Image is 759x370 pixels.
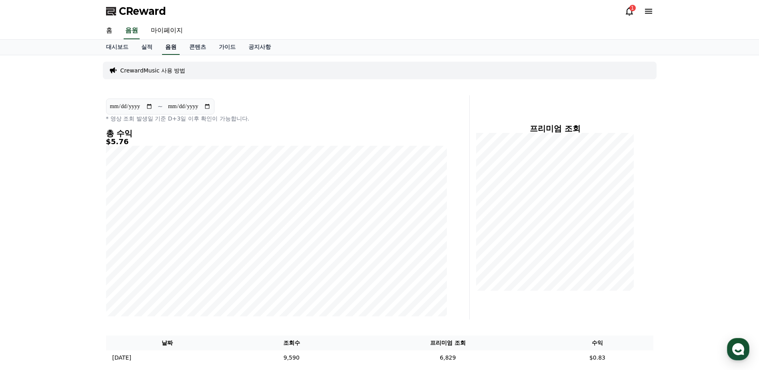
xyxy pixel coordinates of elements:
td: 9,590 [229,350,354,365]
a: 홈 [2,254,53,274]
h4: 프리미엄 조회 [476,124,634,133]
a: CrewardMusic 사용 방법 [120,66,186,74]
a: CReward [106,5,166,18]
span: 대화 [73,266,83,273]
span: 홈 [25,266,30,272]
td: 6,829 [354,350,541,365]
a: 음원 [124,22,140,39]
span: CReward [119,5,166,18]
th: 프리미엄 조회 [354,336,541,350]
th: 조회수 [229,336,354,350]
h4: 총 수익 [106,129,447,138]
p: * 영상 조회 발생일 기준 D+3일 이후 확인이 가능합니다. [106,115,447,123]
div: 1 [629,5,636,11]
a: 마이페이지 [144,22,189,39]
a: 설정 [103,254,154,274]
td: $0.83 [541,350,653,365]
p: ~ [158,102,163,111]
th: 날짜 [106,336,229,350]
a: 음원 [162,40,180,55]
a: 대시보드 [100,40,135,55]
span: 설정 [124,266,133,272]
p: [DATE] [112,354,131,362]
a: 콘텐츠 [183,40,212,55]
a: 공지사항 [242,40,277,55]
th: 수익 [541,336,653,350]
a: 가이드 [212,40,242,55]
a: 대화 [53,254,103,274]
h5: $5.76 [106,138,447,146]
a: 실적 [135,40,159,55]
a: 홈 [100,22,119,39]
a: 1 [625,6,634,16]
